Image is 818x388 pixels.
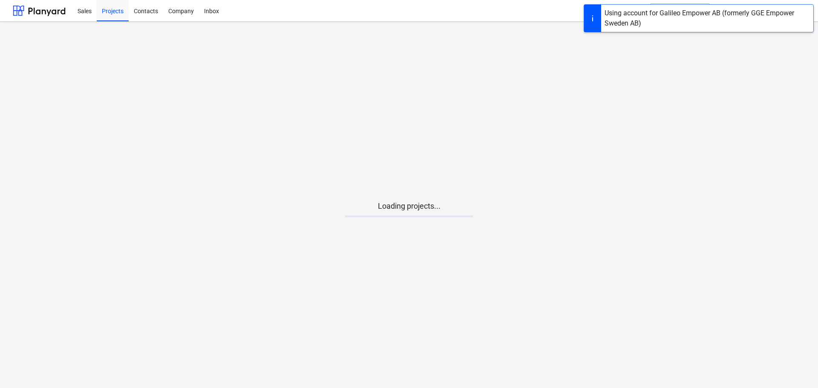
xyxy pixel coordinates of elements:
[605,8,810,29] div: Using account for Galileo Empower AB (formerly GGE Empower Sweden AB)
[345,201,473,211] p: Loading projects...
